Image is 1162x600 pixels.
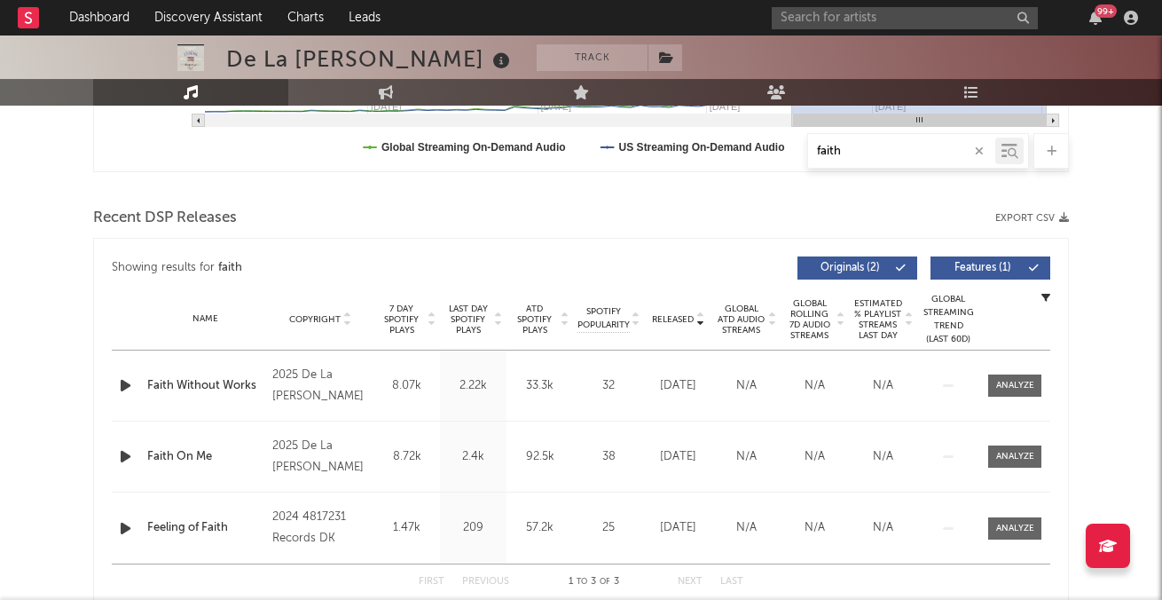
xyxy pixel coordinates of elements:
[272,507,369,549] div: 2024 4817231 Records DK
[272,365,369,407] div: 2025 De La [PERSON_NAME]
[720,577,743,587] button: Last
[853,519,913,537] div: N/A
[717,304,766,336] span: Global ATD Audio Streams
[785,377,844,395] div: N/A
[1095,4,1117,18] div: 99 +
[717,377,776,395] div: N/A
[444,448,502,466] div: 2.4k
[511,519,569,537] div: 57.2k
[537,44,648,71] button: Track
[1089,11,1102,25] button: 99+
[218,257,242,279] div: faith
[378,304,425,336] span: 7 Day Spotify Plays
[226,44,514,74] div: De La [PERSON_NAME]
[785,298,834,341] span: Global Rolling 7D Audio Streams
[462,577,509,587] button: Previous
[853,298,902,341] span: Estimated % Playlist Streams Last Day
[930,257,1050,280] button: Features(1)
[545,572,642,593] div: 1 3 3
[652,314,694,325] span: Released
[93,208,237,229] span: Recent DSP Releases
[995,213,1069,224] button: Export CSV
[922,293,975,346] div: Global Streaming Trend (Last 60D)
[797,257,917,280] button: Originals(2)
[772,7,1038,29] input: Search for artists
[272,436,369,478] div: 2025 De La [PERSON_NAME]
[600,578,610,586] span: of
[648,519,708,537] div: [DATE]
[511,304,558,336] span: ATD Spotify Plays
[147,448,263,466] a: Faith On Me
[147,377,263,395] a: Faith Without Works
[717,519,776,537] div: N/A
[147,519,263,537] a: Feeling of Faith
[419,577,444,587] button: First
[444,519,502,537] div: 209
[785,448,844,466] div: N/A
[378,377,436,395] div: 8.07k
[378,448,436,466] div: 8.72k
[511,448,569,466] div: 92.5k
[942,263,1024,273] span: Features ( 1 )
[853,377,913,395] div: N/A
[577,578,587,586] span: to
[147,312,263,326] div: Name
[648,448,708,466] div: [DATE]
[444,377,502,395] div: 2.22k
[289,314,341,325] span: Copyright
[785,519,844,537] div: N/A
[577,519,640,537] div: 25
[378,519,436,537] div: 1.47k
[853,448,913,466] div: N/A
[577,305,630,332] span: Spotify Popularity
[809,263,891,273] span: Originals ( 2 )
[808,145,995,159] input: Search by song name or URL
[112,257,581,280] div: Showing results for
[577,448,640,466] div: 38
[577,377,640,395] div: 32
[444,304,491,336] span: Last Day Spotify Plays
[511,377,569,395] div: 33.3k
[648,377,708,395] div: [DATE]
[717,448,776,466] div: N/A
[678,577,703,587] button: Next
